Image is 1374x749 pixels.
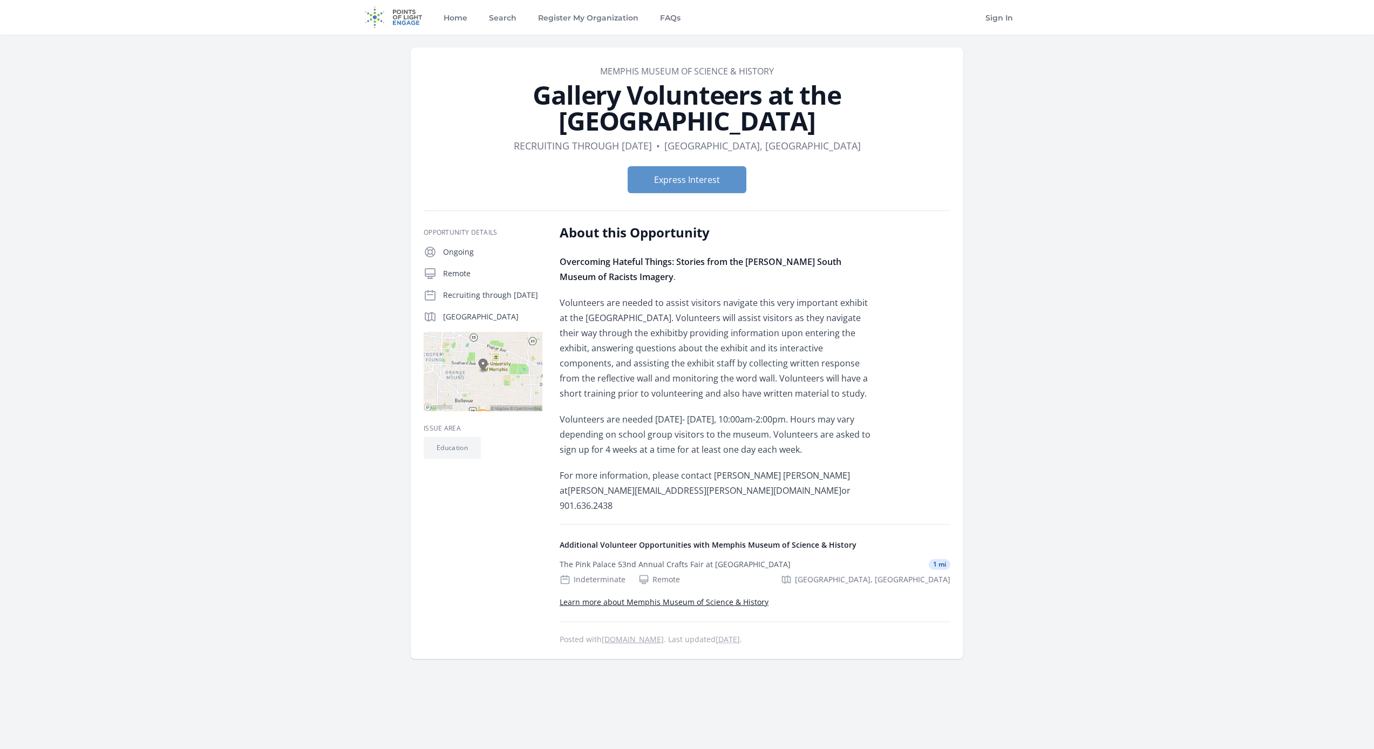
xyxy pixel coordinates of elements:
div: Indeterminate [560,574,625,585]
a: Learn more about Memphis Museum of Science & History [560,597,768,607]
li: Education [424,437,481,459]
abbr: Fri, Jul 25, 2025 10:23 PM [716,634,740,644]
span: [GEOGRAPHIC_DATA], [GEOGRAPHIC_DATA] [795,574,950,585]
p: Volunteers are needed [DATE]- [DATE], 10:00am-2:00pm. Hours may vary depending on school group vi... [560,412,875,457]
dd: Recruiting through [DATE] [514,138,652,153]
p: Posted with . Last updated . [560,635,950,644]
div: • [656,138,660,153]
p: [GEOGRAPHIC_DATA] [443,311,542,322]
a: The Pink Palace 53nd Annual Crafts Fair at [GEOGRAPHIC_DATA] 1 mi Indeterminate Remote [GEOGRAPHI... [555,550,955,594]
img: Map [424,332,542,411]
h3: Issue area [424,424,542,433]
button: Express Interest [628,166,746,193]
p: Ongoing [443,247,542,257]
a: Memphis Museum of Science & History [600,65,774,77]
p: . [560,254,875,284]
p: Recruiting through [DATE] [443,290,542,301]
h2: About this Opportunity [560,224,875,241]
p: Volunteers are needed to assist visitors navigate this very important exhibit at the [GEOGRAPHIC_... [560,295,875,401]
dd: [GEOGRAPHIC_DATA], [GEOGRAPHIC_DATA] [664,138,861,153]
h1: Gallery Volunteers at the [GEOGRAPHIC_DATA] [424,82,950,134]
span: 1 mi [929,559,950,570]
h4: Additional Volunteer Opportunities with Memphis Museum of Science & History [560,540,950,550]
a: [DOMAIN_NAME] [602,634,664,644]
p: Remote [443,268,542,279]
h3: Opportunity Details [424,228,542,237]
div: The Pink Palace 53nd Annual Crafts Fair at [GEOGRAPHIC_DATA] [560,559,791,570]
strong: Overcoming Hateful Things: Stories from the [PERSON_NAME] South Museum of Racists Imagery [560,256,841,283]
div: Remote [638,574,680,585]
p: For more information, please contact [PERSON_NAME] [PERSON_NAME] at [PERSON_NAME][EMAIL_ADDRESS][... [560,468,875,513]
